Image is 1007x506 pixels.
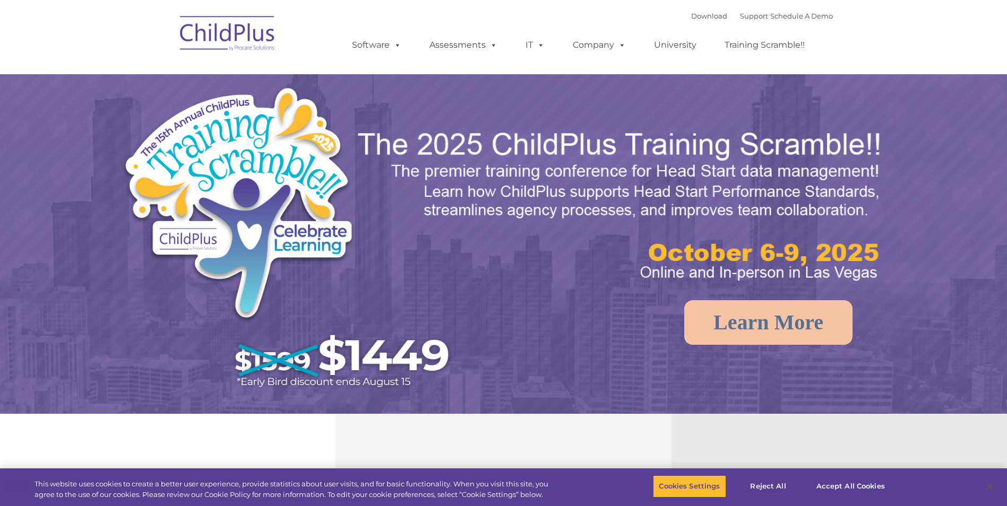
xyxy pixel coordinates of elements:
[735,475,802,498] button: Reject All
[978,475,1002,498] button: Close
[684,300,853,345] a: Learn More
[515,34,555,56] a: IT
[653,475,726,498] button: Cookies Settings
[770,12,833,20] a: Schedule A Demo
[175,8,281,62] img: ChildPlus by Procare Solutions
[714,34,815,56] a: Training Scramble!!
[562,34,636,56] a: Company
[740,12,768,20] a: Support
[643,34,707,56] a: University
[341,34,412,56] a: Software
[691,12,727,20] a: Download
[691,12,833,20] font: |
[811,475,891,498] button: Accept All Cookies
[35,479,554,500] div: This website uses cookies to create a better user experience, provide statistics about user visit...
[419,34,508,56] a: Assessments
